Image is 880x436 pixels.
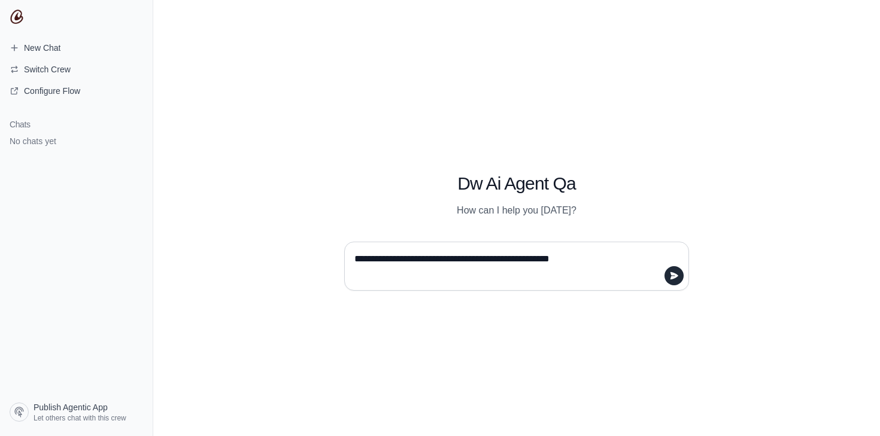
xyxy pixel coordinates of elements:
[24,85,80,97] span: Configure Flow
[24,42,60,54] span: New Chat
[820,379,880,436] iframe: Chat Widget
[34,413,126,423] span: Let others chat with this crew
[5,60,148,79] button: Switch Crew
[5,398,148,426] a: Publish Agentic App Let others chat with this crew
[24,63,71,75] span: Switch Crew
[34,401,108,413] span: Publish Agentic App
[5,81,148,100] a: Configure Flow
[5,38,148,57] a: New Chat
[344,203,689,218] p: How can I help you [DATE]?
[10,10,24,24] img: CrewAI Logo
[344,173,689,194] h1: Dw Ai Agent Qa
